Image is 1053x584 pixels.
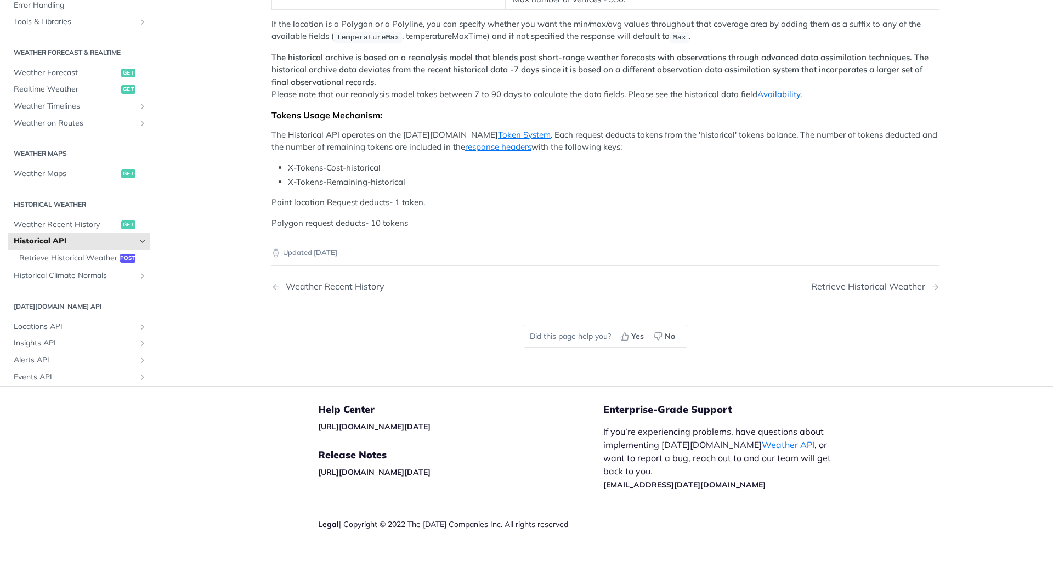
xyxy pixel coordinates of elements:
[14,250,150,267] a: Retrieve Historical Weatherpost
[631,331,644,342] span: Yes
[811,281,931,292] div: Retrieve Historical Weather
[271,217,939,230] p: Polygon request deducts- 10 tokens
[288,162,939,174] li: X-Tokens-Cost-historical
[14,101,135,112] span: Weather Timelines
[762,439,814,450] a: Weather API
[603,425,842,491] p: If you’re experiencing problems, have questions about implementing [DATE][DOMAIN_NAME] , or want ...
[318,449,603,462] h5: Release Notes
[318,403,603,416] h5: Help Center
[138,119,147,128] button: Show subpages for Weather on Routes
[138,322,147,331] button: Show subpages for Locations API
[138,237,147,246] button: Hide subpages for Historical API
[498,129,551,140] a: Token System
[524,325,687,348] div: Did this page help you?
[8,385,150,402] a: Custom Events APIShow subpages for Custom Events API
[280,281,384,292] div: Weather Recent History
[138,102,147,111] button: Show subpages for Weather Timelines
[8,98,150,115] a: Weather TimelinesShow subpages for Weather Timelines
[318,422,431,432] a: [URL][DOMAIN_NAME][DATE]
[14,168,118,179] span: Weather Maps
[138,339,147,348] button: Show subpages for Insights API
[8,115,150,132] a: Weather on RoutesShow subpages for Weather on Routes
[288,176,939,189] li: X-Tokens-Remaining-historical
[121,169,135,178] span: get
[8,82,150,98] a: Realtime Weatherget
[271,18,939,43] p: If the location is a Polygon or a Polyline, you can specify whether you want the min/max/avg valu...
[8,48,150,58] h2: Weather Forecast & realtime
[271,52,939,101] p: Please note that our reanalysis model takes between 7 to 90 days to calculate the data fields. Pl...
[650,328,681,344] button: No
[8,166,150,182] a: Weather Mapsget
[318,467,431,477] a: [URL][DOMAIN_NAME][DATE]
[8,319,150,335] a: Locations APIShow subpages for Locations API
[8,14,150,30] a: Tools & LibrariesShow subpages for Tools & Libraries
[603,480,766,490] a: [EMAIL_ADDRESS][DATE][DOMAIN_NAME]
[14,338,135,349] span: Insights API
[120,254,135,263] span: post
[14,67,118,78] span: Weather Forecast
[271,247,939,258] p: Updated [DATE]
[121,220,135,229] span: get
[14,270,135,281] span: Historical Climate Normals
[811,281,939,292] a: Next Page: Retrieve Historical Weather
[8,200,150,209] h2: Historical Weather
[271,110,939,121] div: Tokens Usage Mechanism:
[8,268,150,284] a: Historical Climate NormalsShow subpages for Historical Climate Normals
[138,271,147,280] button: Show subpages for Historical Climate Normals
[616,328,650,344] button: Yes
[14,84,118,95] span: Realtime Weather
[271,270,939,303] nav: Pagination Controls
[138,373,147,382] button: Show subpages for Events API
[757,89,800,99] a: Availability
[138,18,147,26] button: Show subpages for Tools & Libraries
[8,65,150,81] a: Weather Forecastget
[271,129,939,154] p: The Historical API operates on the [DATE][DOMAIN_NAME] . Each request deducts tokens from the 'hi...
[14,236,135,247] span: Historical API
[665,331,675,342] span: No
[465,141,531,152] a: response headers
[14,321,135,332] span: Locations API
[121,69,135,77] span: get
[318,519,339,529] a: Legal
[8,217,150,233] a: Weather Recent Historyget
[19,253,117,264] span: Retrieve Historical Weather
[14,16,135,27] span: Tools & Libraries
[14,355,135,366] span: Alerts API
[271,281,558,292] a: Previous Page: Weather Recent History
[271,52,929,87] strong: The historical archive is based on a reanalysis model that blends past short-range weather foreca...
[14,372,135,383] span: Events API
[603,403,860,416] h5: Enterprise-Grade Support
[14,118,135,129] span: Weather on Routes
[8,336,150,352] a: Insights APIShow subpages for Insights API
[271,196,939,209] p: Point location Request deducts- 1 token.
[318,519,603,530] div: | Copyright © 2022 The [DATE] Companies Inc. All rights reserved
[337,33,399,41] span: temperatureMax
[8,149,150,158] h2: Weather Maps
[8,369,150,385] a: Events APIShow subpages for Events API
[8,302,150,311] h2: [DATE][DOMAIN_NAME] API
[121,86,135,94] span: get
[8,233,150,250] a: Historical APIHide subpages for Historical API
[673,33,686,41] span: Max
[8,352,150,368] a: Alerts APIShow subpages for Alerts API
[14,219,118,230] span: Weather Recent History
[138,356,147,365] button: Show subpages for Alerts API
